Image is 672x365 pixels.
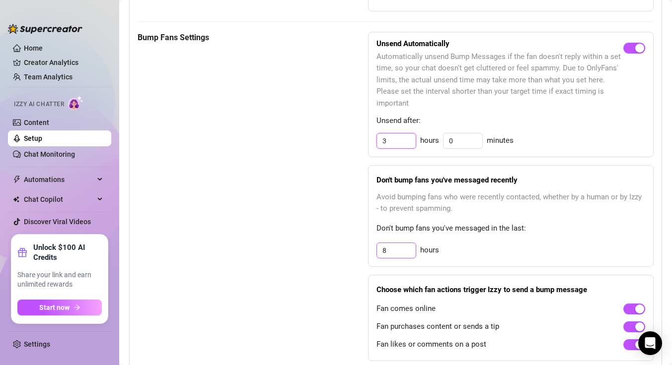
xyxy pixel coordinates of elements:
[138,32,318,44] h5: Bump Fans Settings
[24,55,103,70] a: Creator Analytics
[17,247,27,257] span: gift
[24,150,75,158] a: Chat Monitoring
[33,243,102,262] strong: Unlock $100 AI Credits
[420,135,439,147] span: hours
[376,321,499,333] span: Fan purchases content or sends a tip
[17,300,102,315] button: Start nowarrow-right
[376,115,645,127] span: Unsend after:
[420,244,439,256] span: hours
[24,73,73,81] a: Team Analytics
[68,96,83,110] img: AI Chatter
[487,135,514,147] span: minutes
[24,44,43,52] a: Home
[376,339,486,351] span: Fan likes or comments on a post
[14,100,64,109] span: Izzy AI Chatter
[376,51,623,110] span: Automatically unsend Bump Messages if the fan doesn't reply within a set time, so your chat doesn...
[376,176,518,184] strong: Don't bump fans you've messaged recently
[39,304,70,311] span: Start now
[376,285,587,294] strong: Choose which fan actions trigger Izzy to send a bump message
[376,39,449,48] strong: Unsend Automatically
[638,331,662,355] div: Open Intercom Messenger
[24,172,94,187] span: Automations
[24,340,50,348] a: Settings
[13,196,19,203] img: Chat Copilot
[8,24,82,34] img: logo-BBDzfeDw.svg
[376,303,436,315] span: Fan comes online
[24,218,91,226] a: Discover Viral Videos
[24,119,49,126] a: Content
[24,191,94,207] span: Chat Copilot
[24,134,42,142] a: Setup
[74,304,80,311] span: arrow-right
[376,223,645,235] span: Don't bump fans you've messaged in the last:
[13,176,21,183] span: thunderbolt
[17,270,102,290] span: Share your link and earn unlimited rewards
[376,191,645,215] span: Avoid bumping fans who were recently contacted, whether by a human or by Izzy - to prevent spamming.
